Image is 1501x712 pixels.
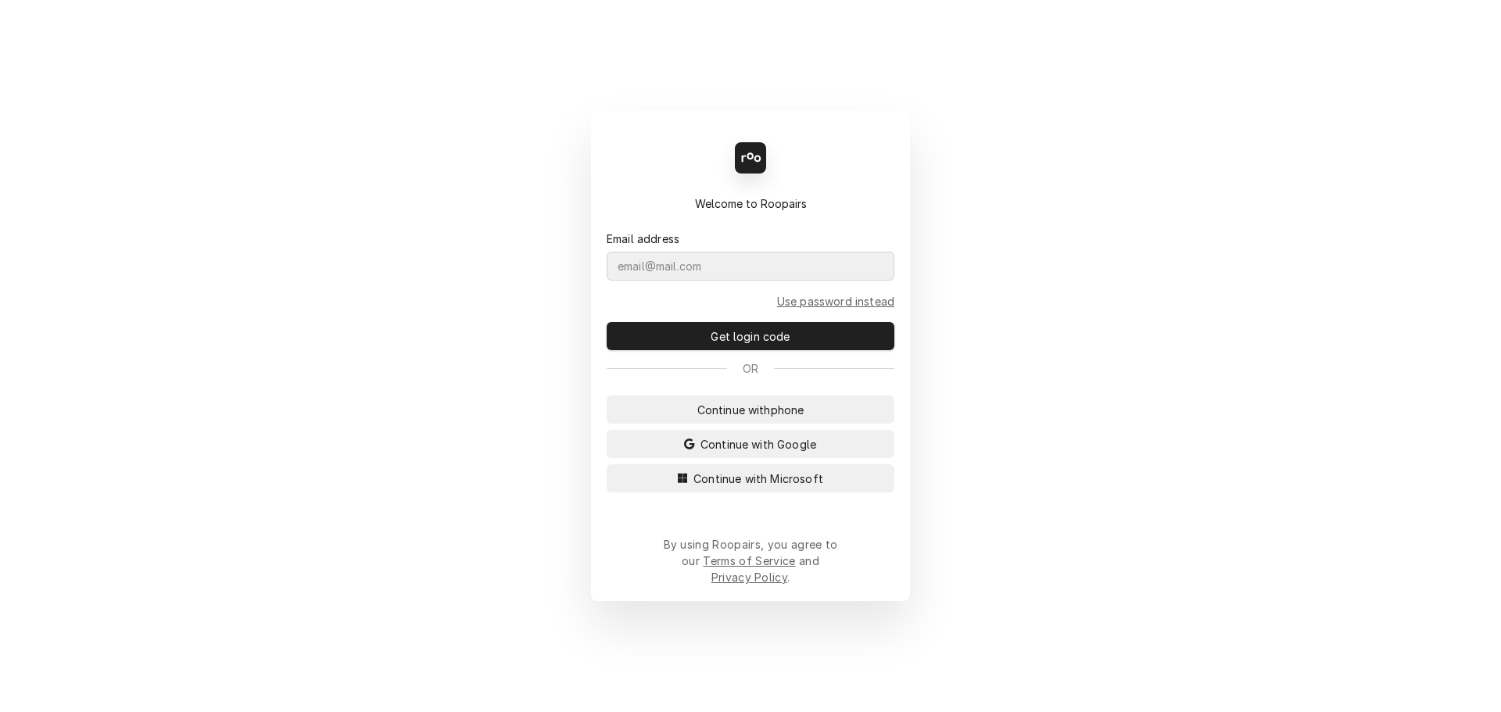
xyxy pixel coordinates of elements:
button: Continue withphone [607,395,894,424]
span: Continue with Microsoft [690,470,826,487]
a: Privacy Policy [711,571,787,584]
span: Continue with Google [697,436,819,453]
span: Get login code [708,328,793,345]
input: email@mail.com [607,252,894,281]
div: Welcome to Roopairs [607,195,894,212]
button: Continue with Microsoft [607,464,894,492]
button: Continue with Google [607,430,894,458]
a: Terms of Service [703,554,795,567]
span: Continue with phone [694,402,808,418]
label: Email address [607,231,679,247]
div: Or [607,360,894,377]
a: Go to Email and password form [777,293,894,309]
div: By using Roopairs, you agree to our and . [663,536,838,585]
button: Get login code [607,322,894,350]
